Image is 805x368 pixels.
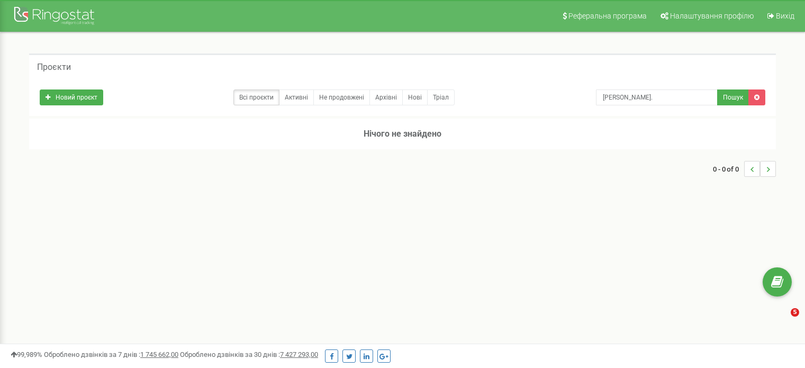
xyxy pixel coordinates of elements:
span: Вихід [776,12,794,20]
span: Оброблено дзвінків за 30 днів : [180,351,318,358]
input: Пошук [596,89,718,105]
span: 5 [791,308,799,317]
iframe: Intercom live chat [769,308,794,334]
a: Новий проєкт [40,89,103,105]
a: Архівні [369,89,403,105]
span: Реферальна програма [568,12,647,20]
a: Всі проєкти [233,89,279,105]
span: Оброблено дзвінків за 7 днів : [44,351,178,358]
h3: Нічого не знайдено [29,119,776,149]
span: 99,989% [11,351,42,358]
h5: Проєкти [37,62,71,72]
button: Пошук [717,89,749,105]
span: 0 - 0 of 0 [713,161,744,177]
u: 1 745 662,00 [140,351,178,358]
a: Не продовжені [313,89,370,105]
nav: ... [713,150,776,187]
a: Активні [279,89,314,105]
a: Тріал [427,89,455,105]
a: Нові [402,89,428,105]
u: 7 427 293,00 [280,351,318,358]
span: Налаштування профілю [670,12,754,20]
